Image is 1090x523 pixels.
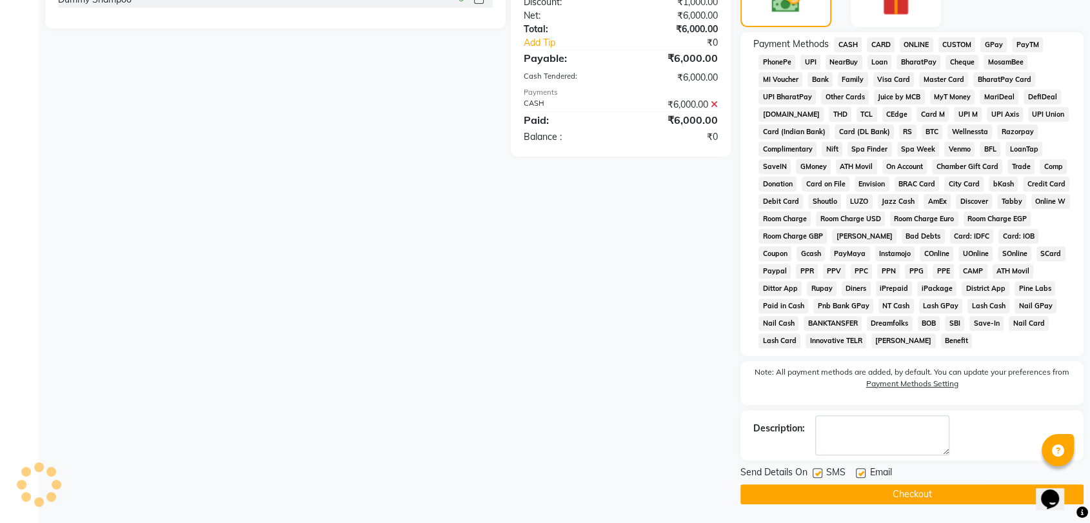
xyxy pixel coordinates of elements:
span: [DOMAIN_NAME] [758,107,824,122]
span: Visa Card [873,72,915,87]
span: Dreamfolks [867,316,913,331]
span: CAMP [959,264,987,279]
span: Room Charge EGP [964,212,1031,226]
span: Lash Cash [967,299,1009,313]
div: ₹6,000.00 [621,50,728,66]
span: Spa Week [897,142,940,157]
div: Paid: [514,112,621,128]
span: PPE [933,264,954,279]
span: GPay [980,37,1007,52]
span: PPG [905,264,927,279]
span: Rupay [807,281,837,296]
span: [PERSON_NAME] [832,229,897,244]
span: iPackage [917,281,956,296]
span: PayTM [1012,37,1043,52]
span: DefiDeal [1024,90,1061,104]
div: Cash Tendered: [514,71,621,84]
span: BTC [922,124,943,139]
span: TCL [857,107,877,122]
div: ₹6,000.00 [621,98,728,112]
span: SaveIN [758,159,791,174]
div: Net: [514,9,621,23]
button: Checkout [740,484,1084,504]
span: SMS [826,466,846,482]
span: Card (Indian Bank) [758,124,829,139]
span: Spa Finder [847,142,892,157]
span: Jazz Cash [878,194,919,209]
div: ₹0 [639,36,728,50]
span: UPI [800,55,820,70]
span: GMoney [796,159,831,174]
span: RS [899,124,917,139]
label: Note: All payment methods are added, by default. You can update your preferences from [753,366,1071,395]
span: Credit Card [1023,177,1069,192]
span: Gcash [797,246,825,261]
span: Envision [855,177,889,192]
span: City Card [944,177,984,192]
span: UOnline [958,246,993,261]
span: Nail Card [1009,316,1049,331]
span: NearBuy [826,55,862,70]
span: Card M [917,107,949,122]
div: ₹6,000.00 [621,71,728,84]
span: CARD [867,37,895,52]
span: Card: IOB [998,229,1038,244]
span: BOB [918,316,940,331]
span: THD [829,107,851,122]
div: Description: [753,422,805,435]
span: Card: IDFC [950,229,994,244]
span: SBI [945,316,964,331]
span: BharatPay [897,55,940,70]
div: Payable: [514,50,621,66]
div: ₹6,000.00 [621,9,728,23]
span: Nift [822,142,842,157]
span: Diners [842,281,871,296]
span: CUSTOM [938,37,976,52]
span: District App [962,281,1009,296]
span: MI Voucher [758,72,802,87]
span: PPC [851,264,873,279]
span: SOnline [998,246,1031,261]
span: MariDeal [980,90,1018,104]
span: Shoutlo [808,194,841,209]
span: BANKTANSFER [804,316,862,331]
span: CEdge [882,107,912,122]
div: CASH [514,98,621,112]
span: Instamojo [875,246,915,261]
span: [PERSON_NAME] [871,333,936,348]
span: Razorpay [997,124,1038,139]
span: Juice by MCB [874,90,925,104]
span: Online W [1031,194,1070,209]
span: BharatPay Card [973,72,1035,87]
span: Other Cards [821,90,869,104]
span: Paypal [758,264,791,279]
span: Tabby [997,194,1026,209]
span: LoanTap [1006,142,1042,157]
span: PPV [823,264,846,279]
span: Trade [1007,159,1035,174]
span: Card on File [802,177,849,192]
span: AmEx [924,194,951,209]
span: CASH [834,37,862,52]
span: PPN [877,264,900,279]
div: Balance : [514,130,621,144]
span: BRAC Card [895,177,940,192]
span: Paid in Cash [758,299,808,313]
span: Dittor App [758,281,802,296]
span: ATH Movil [993,264,1034,279]
span: UPI M [954,107,982,122]
span: Payment Methods [753,37,829,51]
span: ONLINE [900,37,933,52]
span: Donation [758,177,797,192]
span: Room Charge [758,212,811,226]
span: Room Charge Euro [890,212,958,226]
span: Nail GPay [1015,299,1056,313]
span: Bank [808,72,833,87]
span: Pine Labs [1015,281,1055,296]
span: Save-In [969,316,1004,331]
span: UPI Axis [987,107,1023,122]
span: Debit Card [758,194,803,209]
span: SCard [1036,246,1065,261]
span: Room Charge USD [816,212,885,226]
span: Loan [867,55,892,70]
